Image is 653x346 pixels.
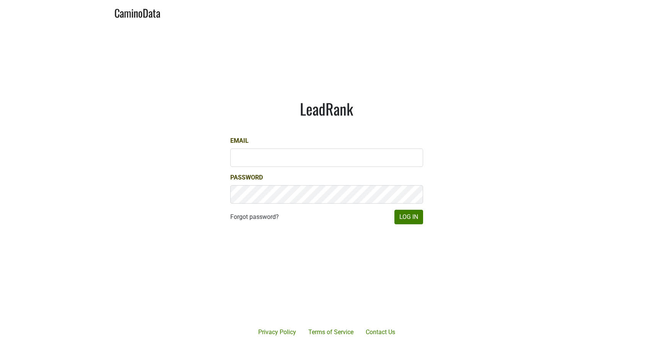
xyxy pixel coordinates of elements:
[360,325,401,340] a: Contact Us
[230,212,279,222] a: Forgot password?
[252,325,302,340] a: Privacy Policy
[302,325,360,340] a: Terms of Service
[230,173,263,182] label: Password
[230,136,249,145] label: Email
[394,210,423,224] button: Log In
[114,3,160,21] a: CaminoData
[230,100,423,118] h1: LeadRank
